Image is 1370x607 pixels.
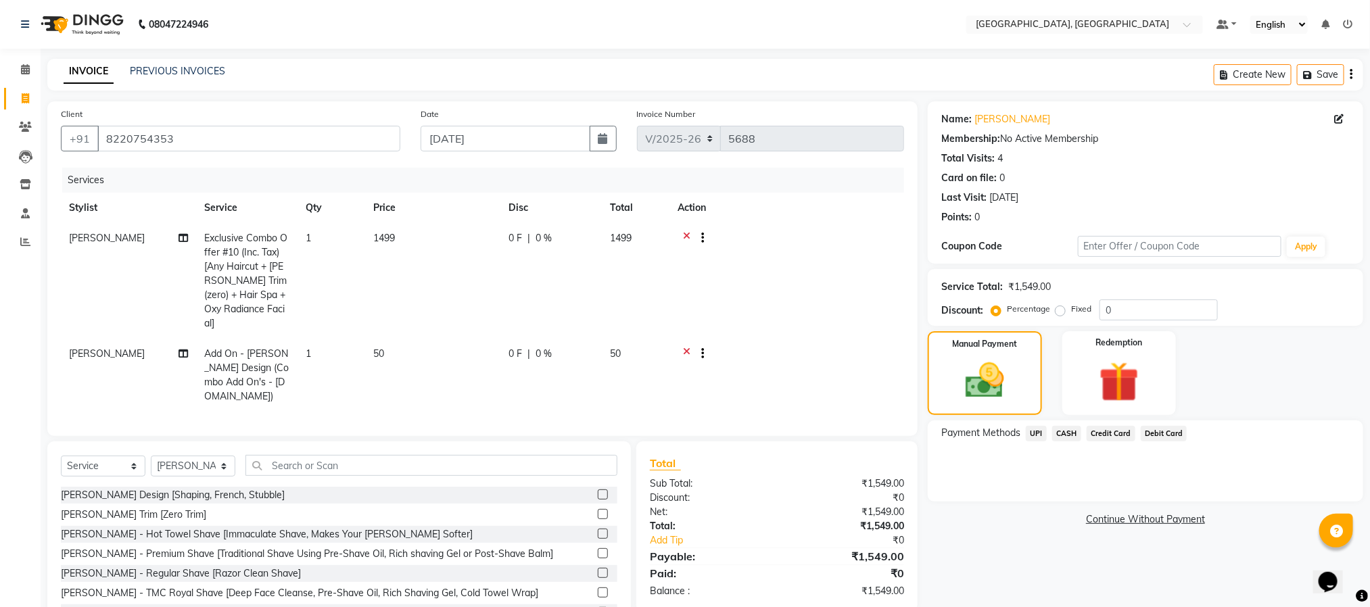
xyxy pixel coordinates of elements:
[941,280,1003,294] div: Service Total:
[777,565,914,581] div: ₹0
[999,171,1005,185] div: 0
[941,112,972,126] div: Name:
[421,108,439,120] label: Date
[61,508,206,522] div: [PERSON_NAME] Trim [Zero Trim]
[1052,426,1081,441] span: CASH
[64,59,114,84] a: INVOICE
[777,519,914,533] div: ₹1,549.00
[941,426,1020,440] span: Payment Methods
[777,477,914,491] div: ₹1,549.00
[1087,426,1135,441] span: Credit Card
[509,231,522,245] span: 0 F
[669,193,904,223] th: Action
[509,347,522,361] span: 0 F
[500,193,602,223] th: Disc
[777,584,914,598] div: ₹1,549.00
[640,491,777,505] div: Discount:
[997,151,1003,166] div: 4
[640,477,777,491] div: Sub Total:
[373,347,384,360] span: 50
[640,533,800,548] a: Add Tip
[196,193,298,223] th: Service
[149,5,208,43] b: 08047224946
[69,347,145,360] span: [PERSON_NAME]
[373,232,395,244] span: 1499
[640,565,777,581] div: Paid:
[61,126,99,151] button: +91
[1141,426,1187,441] span: Debit Card
[941,210,972,224] div: Points:
[640,519,777,533] div: Total:
[61,527,473,541] div: [PERSON_NAME] - Hot Towel Shave [Immaculate Shave, Makes Your [PERSON_NAME] Softer]
[1287,237,1325,257] button: Apply
[298,193,365,223] th: Qty
[61,586,538,600] div: [PERSON_NAME] - TMC Royal Shave [Deep Face Cleanse, Pre-Shave Oil, Rich Shaving Gel, Cold Towel W...
[640,505,777,519] div: Net:
[941,171,997,185] div: Card on file:
[974,112,1050,126] a: [PERSON_NAME]
[930,512,1361,527] a: Continue Without Payment
[610,232,632,244] span: 1499
[34,5,127,43] img: logo
[640,584,777,598] div: Balance :
[602,193,669,223] th: Total
[306,347,311,360] span: 1
[941,303,983,318] div: Discount:
[130,65,225,77] a: PREVIOUS INVOICES
[61,547,553,561] div: [PERSON_NAME] - Premium Shave [Traditional Shave Using Pre-Shave Oil, Rich shaving Gel or Post-Sh...
[941,239,1077,253] div: Coupon Code
[777,491,914,505] div: ₹0
[640,548,777,564] div: Payable:
[953,358,1016,403] img: _cash.svg
[941,132,1000,146] div: Membership:
[1095,337,1142,349] label: Redemption
[953,338,1018,350] label: Manual Payment
[1087,357,1152,407] img: _gift.svg
[941,191,987,205] div: Last Visit:
[97,126,400,151] input: Search by Name/Mobile/Email/Code
[777,505,914,519] div: ₹1,549.00
[61,566,301,581] div: [PERSON_NAME] - Regular Shave [Razor Clean Shave]
[1297,64,1344,85] button: Save
[800,533,914,548] div: ₹0
[974,210,980,224] div: 0
[1214,64,1292,85] button: Create New
[941,132,1350,146] div: No Active Membership
[61,108,82,120] label: Client
[989,191,1018,205] div: [DATE]
[365,193,500,223] th: Price
[1026,426,1047,441] span: UPI
[650,456,681,470] span: Total
[527,231,530,245] span: |
[1078,236,1282,257] input: Enter Offer / Coupon Code
[777,548,914,564] div: ₹1,549.00
[1007,303,1050,315] label: Percentage
[1008,280,1051,294] div: ₹1,549.00
[941,151,995,166] div: Total Visits:
[245,455,617,476] input: Search or Scan
[527,347,530,361] span: |
[610,347,621,360] span: 50
[306,232,311,244] span: 1
[536,347,552,361] span: 0 %
[204,232,287,329] span: Exclusive Combo Offer #10 (Inc. Tax) [Any Haircut + [PERSON_NAME] Trim(zero) + Hair Spa + Oxy Rad...
[1313,553,1356,593] iframe: chat widget
[61,488,285,502] div: [PERSON_NAME] Design [Shaping, French, Stubble]
[204,347,289,402] span: Add On - [PERSON_NAME] Design (Combo Add On's - [DOMAIN_NAME])
[69,232,145,244] span: [PERSON_NAME]
[62,168,914,193] div: Services
[637,108,696,120] label: Invoice Number
[1071,303,1091,315] label: Fixed
[61,193,196,223] th: Stylist
[536,231,552,245] span: 0 %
